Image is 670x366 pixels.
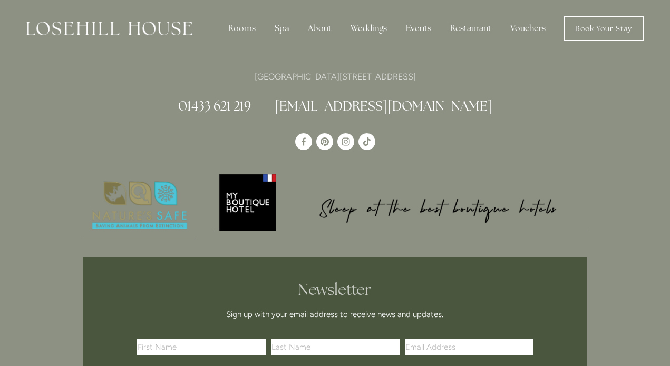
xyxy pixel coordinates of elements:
[141,308,530,321] p: Sign up with your email address to receive news and updates.
[137,339,266,355] input: First Name
[358,133,375,150] a: TikTok
[266,18,297,39] div: Spa
[342,18,395,39] div: Weddings
[213,172,587,231] img: My Boutique Hotel - Logo
[271,339,400,355] input: Last Name
[83,172,196,239] img: Nature's Safe - Logo
[397,18,440,39] div: Events
[141,280,530,299] h2: Newsletter
[337,133,354,150] a: Instagram
[299,18,340,39] div: About
[275,97,492,114] a: [EMAIL_ADDRESS][DOMAIN_NAME]
[442,18,500,39] div: Restaurant
[220,18,264,39] div: Rooms
[405,339,533,355] input: Email Address
[295,133,312,150] a: Losehill House Hotel & Spa
[83,70,587,84] p: [GEOGRAPHIC_DATA][STREET_ADDRESS]
[178,97,251,114] a: 01433 621 219
[502,18,554,39] a: Vouchers
[316,133,333,150] a: Pinterest
[564,16,644,41] a: Book Your Stay
[26,22,192,35] img: Losehill House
